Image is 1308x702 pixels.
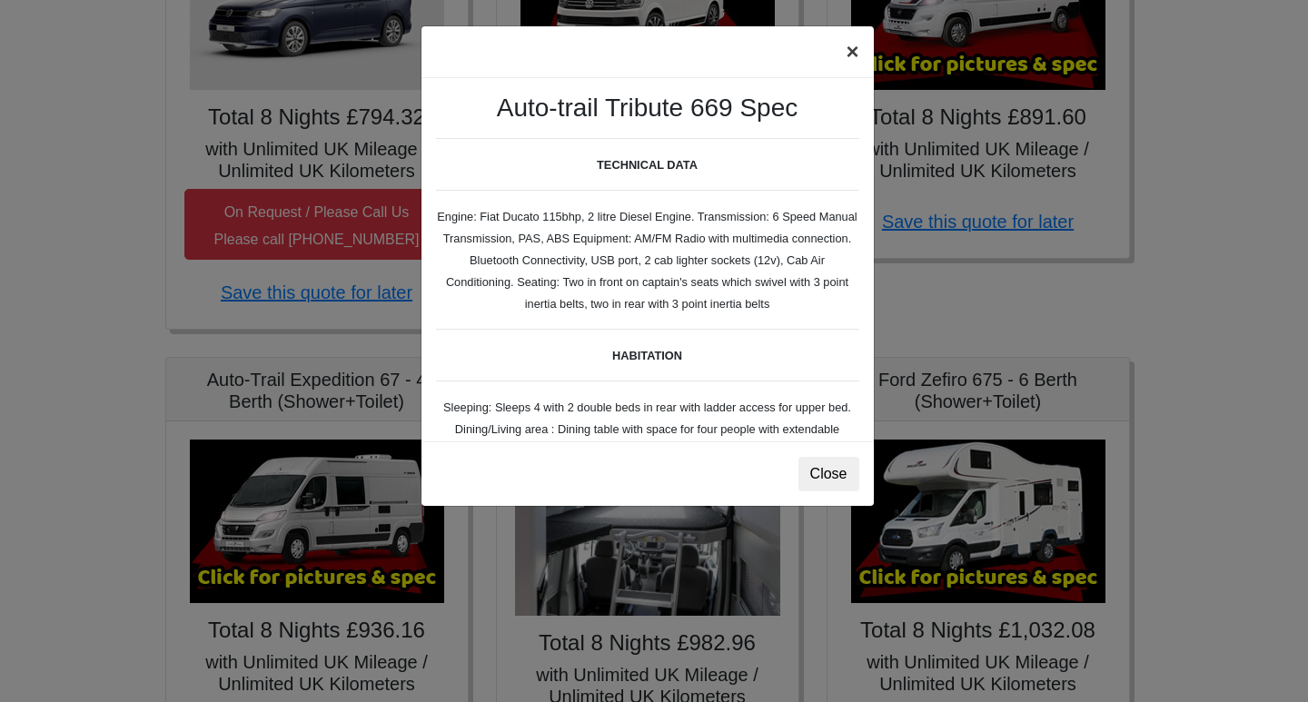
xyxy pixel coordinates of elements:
[798,457,859,491] button: Close
[612,349,682,362] b: HABITATION
[831,26,873,77] button: ×
[436,93,859,124] h3: Auto-trail Tribute 669 Spec
[597,158,698,172] b: TECHNICAL DATA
